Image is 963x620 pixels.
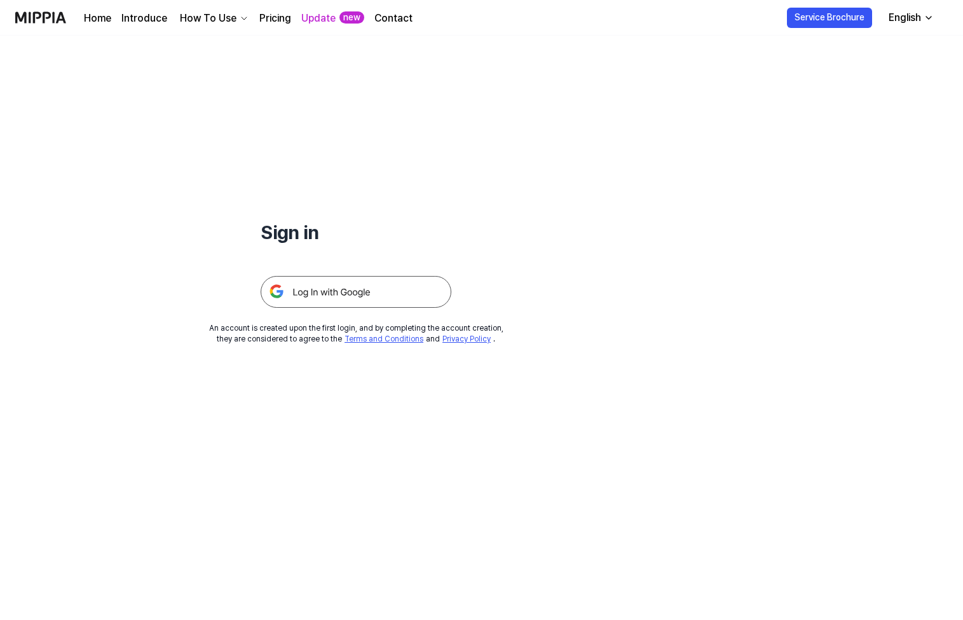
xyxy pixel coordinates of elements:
button: Service Brochure [787,8,872,28]
button: How To Use [177,11,249,26]
div: An account is created upon the first login, and by completing the account creation, they are cons... [209,323,503,345]
a: Home [84,11,111,26]
a: Contact [374,11,413,26]
a: Privacy Policy [442,334,491,343]
a: Update [301,11,336,26]
button: English [878,5,941,31]
a: Pricing [259,11,291,26]
div: How To Use [177,11,239,26]
a: Terms and Conditions [345,334,423,343]
img: 구글 로그인 버튼 [261,276,451,308]
div: English [886,10,924,25]
h1: Sign in [261,219,451,245]
div: new [339,11,364,24]
a: Introduce [121,11,167,26]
